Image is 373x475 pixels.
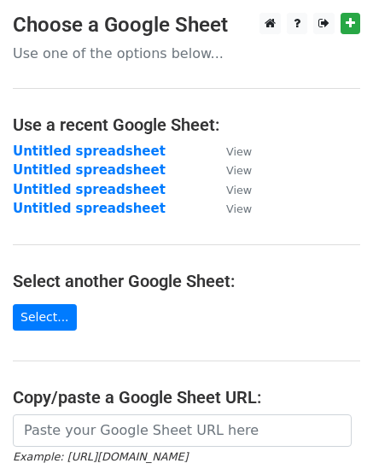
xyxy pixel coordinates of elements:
h3: Choose a Google Sheet [13,13,360,38]
h4: Use a recent Google Sheet: [13,114,360,135]
a: Untitled spreadsheet [13,182,166,197]
a: View [209,162,252,178]
small: View [226,164,252,177]
small: Example: [URL][DOMAIN_NAME] [13,450,188,463]
a: View [209,144,252,159]
small: View [226,184,252,196]
small: View [226,202,252,215]
a: Untitled spreadsheet [13,201,166,216]
h4: Select another Google Sheet: [13,271,360,291]
iframe: Chat Widget [288,393,373,475]
a: View [209,182,252,197]
a: Untitled spreadsheet [13,162,166,178]
a: View [209,201,252,216]
p: Use one of the options below... [13,44,360,62]
a: Untitled spreadsheet [13,144,166,159]
h4: Copy/paste a Google Sheet URL: [13,387,360,408]
input: Paste your Google Sheet URL here [13,414,352,447]
a: Select... [13,304,77,331]
small: View [226,145,252,158]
